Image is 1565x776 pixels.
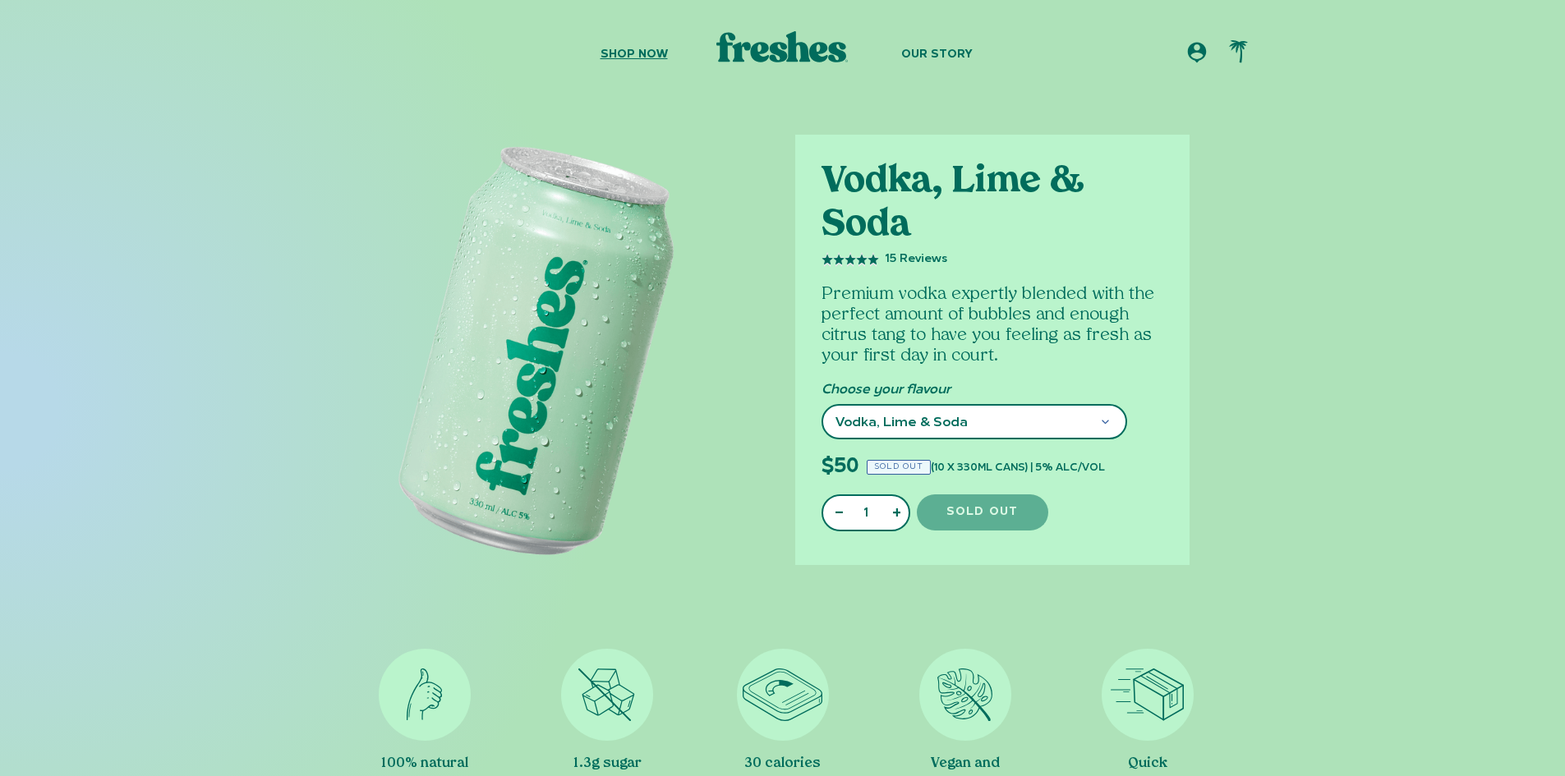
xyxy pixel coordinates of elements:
[1483,699,1549,760] iframe: Gorgias live chat messenger
[946,506,1018,518] span: Sold out
[885,253,947,265] span: 15 Reviews
[931,460,1105,475] span: (10 x 330ml cans) 5% alc/vol
[874,463,923,471] span: Sold out
[822,285,1163,367] div: Page 4
[822,161,1163,248] h1: Vodka, Lime & Soda
[822,380,1127,400] p: Choose your flavour
[1028,462,1035,473] span: |
[822,287,1154,365] span: Premium vodka expertly blended with the perfect amount of bubbles and enough citrus tang to have ...
[901,46,973,63] a: Our Story
[917,494,1048,530] button: Sold out
[825,502,849,526] span: -
[822,457,858,477] span: $50
[901,48,973,62] span: Our Story
[601,46,668,63] a: Shop Now
[882,502,907,526] span: +
[373,135,700,570] img: Freshes | Vodka, Lime & Soda
[601,48,668,62] span: Shop Now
